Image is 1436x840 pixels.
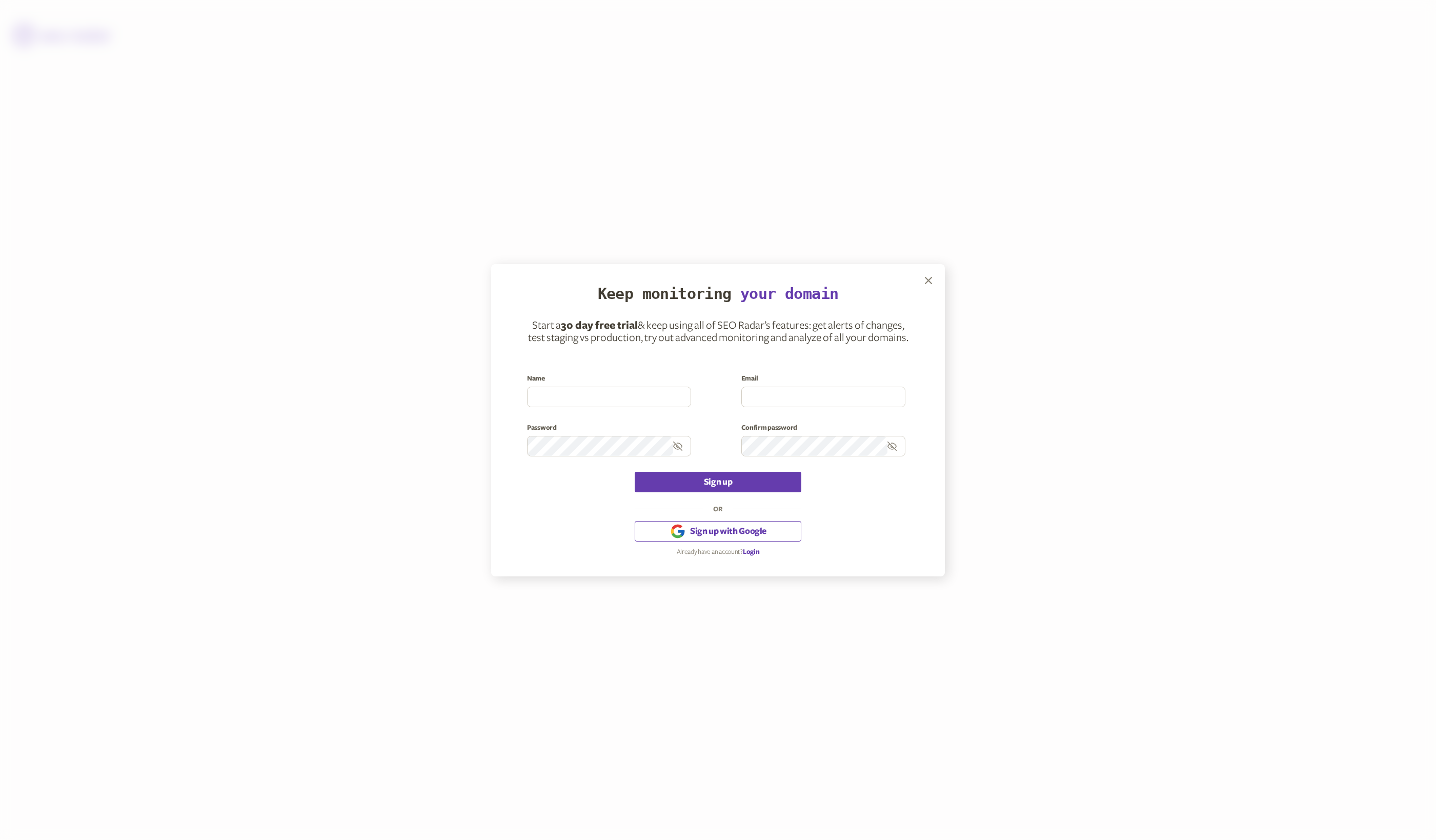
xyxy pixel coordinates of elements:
legend: OR [703,505,733,513]
label: Name [527,374,695,383]
button: Sign up with Google [635,521,801,542]
label: Email [741,374,909,383]
p: Already have an account? [527,548,909,556]
label: Confirm password [741,424,909,432]
span: your domain [740,285,838,303]
label: Password [527,424,695,432]
span: 30 day free trial [561,319,638,331]
button: Sign up [635,472,801,492]
span: Sign up with Google [690,525,766,537]
p: Start a & keep using all of SEO Radar’s features: get alerts of changes, test staging vs producti... [527,319,909,344]
h2: Keep monitoring [527,285,909,303]
a: Login [743,548,760,555]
